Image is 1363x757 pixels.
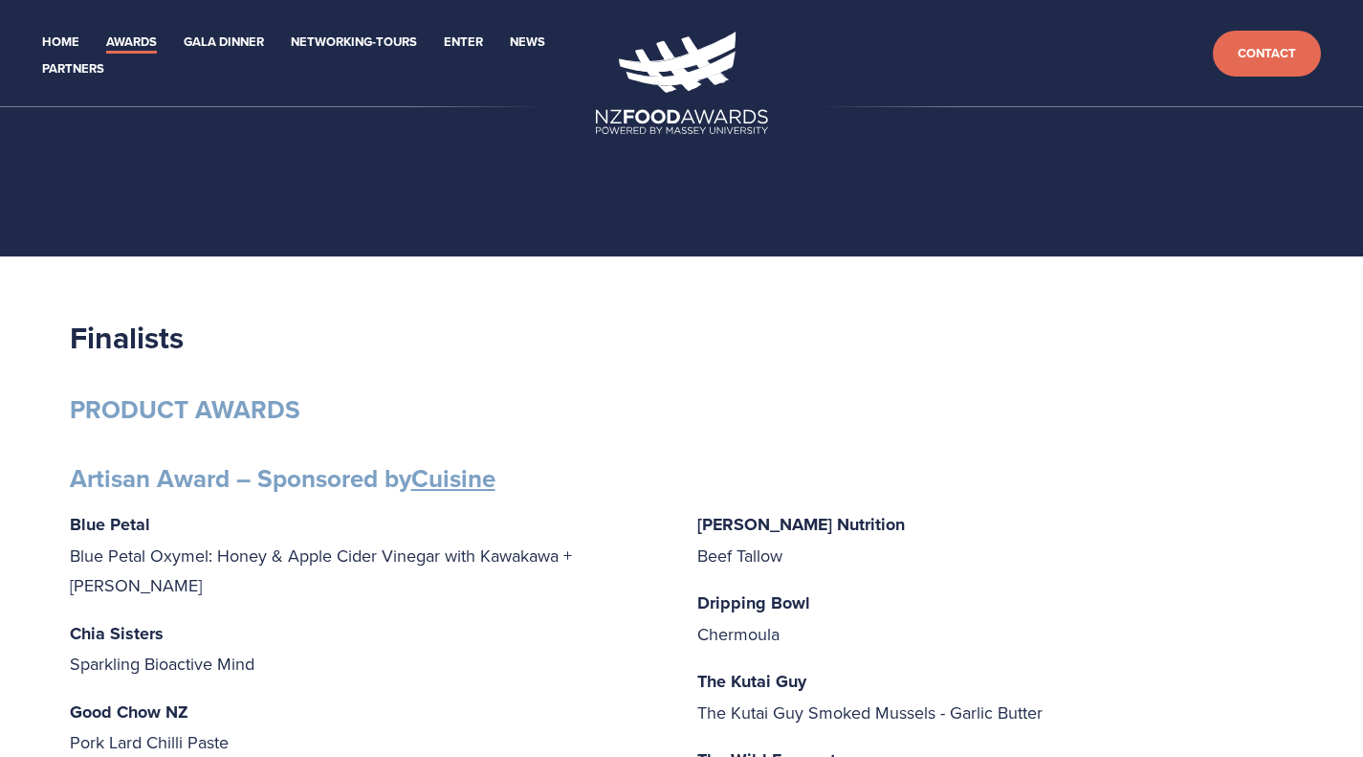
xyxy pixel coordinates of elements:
[70,460,495,497] strong: Artisan Award – Sponsored by
[697,512,905,537] strong: [PERSON_NAME] Nutrition
[697,509,1294,570] p: Beef Tallow
[70,700,188,724] strong: Good Chow NZ
[697,669,806,694] strong: The Kutai Guy
[106,32,157,54] a: Awards
[697,590,810,615] strong: Dripping Bowl
[291,32,417,54] a: Networking-Tours
[42,32,79,54] a: Home
[697,666,1294,727] p: The Kutai Guy Smoked Mussels - Garlic Butter
[70,391,300,428] strong: PRODUCT AWARDS
[444,32,483,54] a: Enter
[697,588,1294,649] p: Chermoula
[70,621,164,646] strong: Chia Sisters
[184,32,264,54] a: Gala Dinner
[70,618,667,679] p: Sparkling Bioactive Mind
[510,32,545,54] a: News
[70,509,667,601] p: Blue Petal Oxymel: Honey & Apple Cider Vinegar with Kawakawa + [PERSON_NAME]
[411,460,495,497] a: Cuisine
[70,512,150,537] strong: Blue Petal
[1213,31,1321,78] a: Contact
[42,58,104,80] a: Partners
[70,315,184,360] strong: Finalists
